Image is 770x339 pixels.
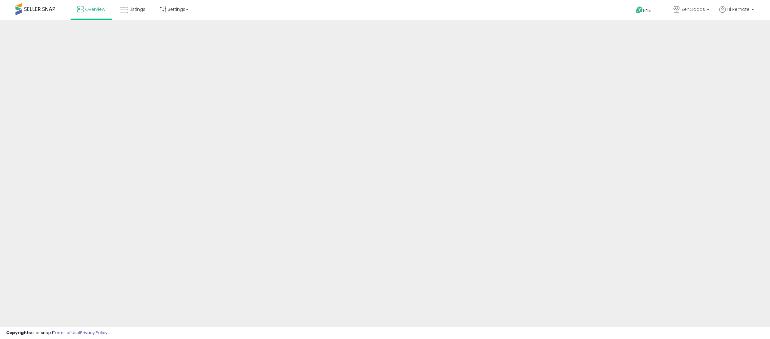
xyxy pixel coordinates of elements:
a: Help [631,2,664,20]
span: Hi Remote [727,6,750,12]
span: ZenGoods [681,6,705,12]
span: Overview [85,6,105,12]
span: Listings [129,6,145,12]
a: Hi Remote [719,6,754,20]
span: Help [643,8,651,13]
i: Get Help [635,6,643,14]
